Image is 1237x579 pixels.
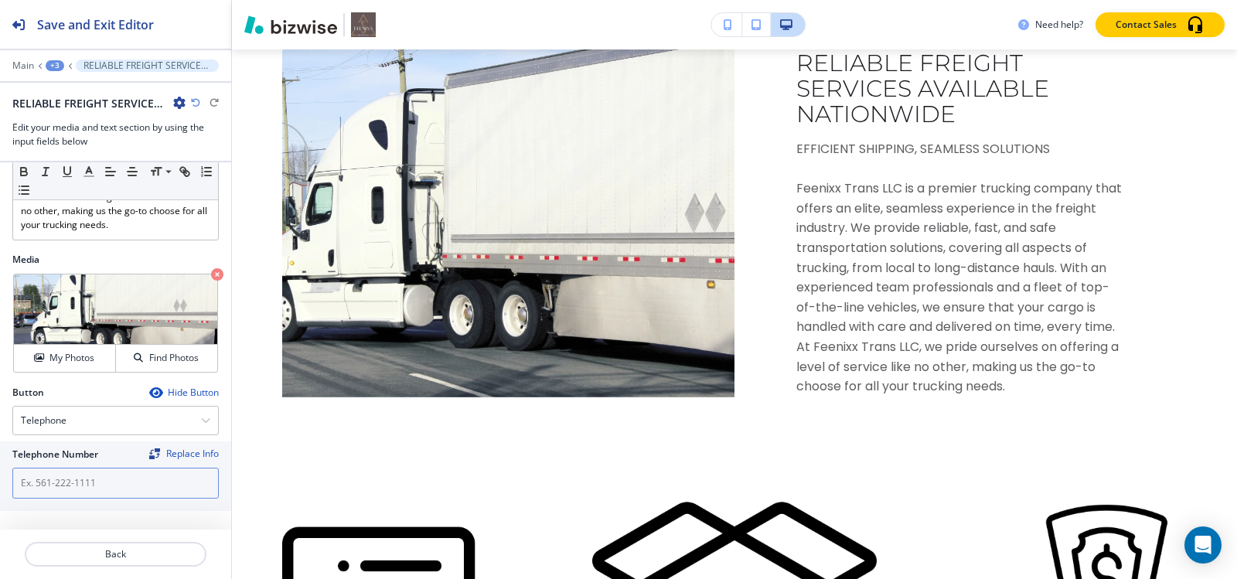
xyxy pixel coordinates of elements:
[116,345,217,372] button: Find Photos
[46,60,64,71] button: +3
[12,273,219,373] div: My PhotosFind Photos
[149,448,219,459] div: Replace Info
[244,15,337,34] img: Bizwise Logo
[12,386,44,400] h2: Button
[1184,526,1222,564] div: Open Intercom Messenger
[14,345,116,372] button: My Photos
[12,468,219,499] input: Ex. 561-222-1111
[149,448,160,459] img: Replace
[83,60,211,71] p: RELIABLE FREIGHT SERVICES AVAILABLE NATIONWIDE
[149,351,199,365] h4: Find Photos
[37,15,154,34] h2: Save and Exit Editor
[76,60,219,72] button: RELIABLE FREIGHT SERVICES AVAILABLE NATIONWIDE
[351,12,376,37] img: Your Logo
[12,95,167,111] h2: RELIABLE FREIGHT SERVICES AVAILABLE NATIONWIDE
[796,139,1125,159] p: EFFICIENT SHIPPING, SEAMLESS SOLUTIONS
[149,448,219,459] button: ReplaceReplace Info
[12,253,219,267] h2: Media
[25,542,206,567] button: Back
[1035,18,1083,32] h3: Need help?
[796,179,1125,397] p: Feenixx Trans LLC is a premier trucking company that offers an elite, seamless experience in the ...
[1116,18,1177,32] p: Contact Sales
[282,49,734,397] img: <p>RELIABLE FREIGHT SERVICES AVAILABLE NATIONWIDE</p>
[12,60,34,71] button: Main
[796,50,1125,127] p: RELIABLE FREIGHT SERVICES AVAILABLE NATIONWIDE
[49,351,94,365] h4: My Photos
[12,121,219,148] h3: Edit your media and text section by using the input fields below
[26,547,205,561] p: Back
[12,448,98,461] h2: Telephone Number
[149,448,219,461] span: Find and replace this information across Bizwise
[1096,12,1225,37] button: Contact Sales
[149,387,219,399] button: Hide Button
[21,414,66,427] h4: Telephone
